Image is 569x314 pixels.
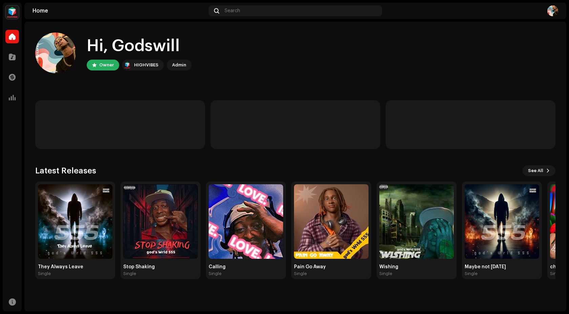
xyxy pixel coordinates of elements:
[209,184,283,259] img: ceafb83c-fcb0-46da-9d2c-9f8775d06e7a
[172,61,186,69] div: Admin
[294,184,368,259] img: ee43b7fb-f035-49dc-b6ce-bf6f1705d2e7
[550,271,563,276] div: Single
[33,8,206,14] div: Home
[38,264,112,270] div: They Always Leave
[35,165,96,176] h3: Latest Releases
[123,61,131,69] img: feab3aad-9b62-475c-8caf-26f15a9573ee
[99,61,114,69] div: Owner
[465,184,539,259] img: 3ea12588-ae1f-49c8-9ae4-85357e4cf0d3
[134,61,159,69] div: HIGHVIBES
[523,165,555,176] button: See All
[528,164,543,177] span: See All
[294,264,368,270] div: Pain Go Away
[547,5,558,16] img: d63a9614-115d-49cb-8d77-9f19800bfdc0
[379,184,454,259] img: 26760150-5c83-4a7e-b14a-00a825c00639
[465,271,478,276] div: Single
[225,8,240,14] span: Search
[465,264,539,270] div: Maybe not [DATE]
[38,271,51,276] div: Single
[87,35,192,57] div: Hi, Godswill
[209,264,283,270] div: Calling
[35,33,76,73] img: d63a9614-115d-49cb-8d77-9f19800bfdc0
[123,184,198,259] img: 97b736f3-fdb3-4cf6-a25a-736221508b46
[294,271,307,276] div: Single
[379,264,454,270] div: Wishing
[123,264,198,270] div: Stop Shaking
[123,271,136,276] div: Single
[38,184,112,259] img: b968a8ae-b9e8-403b-ac0b-98067e06952c
[5,5,19,19] img: feab3aad-9b62-475c-8caf-26f15a9573ee
[209,271,222,276] div: Single
[379,271,392,276] div: Single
